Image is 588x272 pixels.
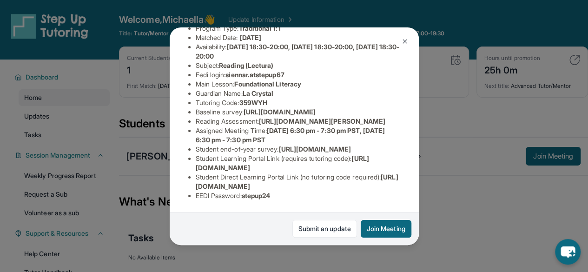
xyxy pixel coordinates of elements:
[259,117,385,125] span: [URL][DOMAIN_NAME][PERSON_NAME]
[196,98,400,107] li: Tutoring Code :
[196,43,400,60] span: [DATE] 18:30-20:00, [DATE] 18:30-20:00, [DATE] 18:30-20:00
[278,145,350,153] span: [URL][DOMAIN_NAME]
[196,107,400,117] li: Baseline survey :
[244,108,316,116] span: [URL][DOMAIN_NAME]
[238,24,280,32] span: Traditional 1:1
[361,220,411,238] button: Join Meeting
[196,117,400,126] li: Reading Assessment :
[292,220,357,238] a: Submit an update
[196,172,400,191] li: Student Direct Learning Portal Link (no tutoring code required) :
[239,99,267,106] span: 359WYH
[401,38,409,45] img: Close Icon
[196,33,400,42] li: Matched Date:
[240,33,261,41] span: [DATE]
[196,61,400,70] li: Subject :
[196,70,400,80] li: Eedi login :
[225,71,284,79] span: siennar.atstepup67
[196,126,385,144] span: [DATE] 6:30 pm - 7:30 pm PST, [DATE] 6:30 pm - 7:30 pm PST
[196,80,400,89] li: Main Lesson :
[196,89,400,98] li: Guardian Name :
[219,61,273,69] span: Reading (Lectura)
[234,80,301,88] span: Foundational Literacy
[196,191,400,200] li: EEDI Password :
[196,42,400,61] li: Availability:
[196,154,400,172] li: Student Learning Portal Link (requires tutoring code) :
[243,89,274,97] span: La Crystal
[555,239,581,265] button: chat-button
[196,24,400,33] li: Program Type:
[196,145,400,154] li: Student end-of-year survey :
[196,126,400,145] li: Assigned Meeting Time :
[242,192,271,199] span: stepup24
